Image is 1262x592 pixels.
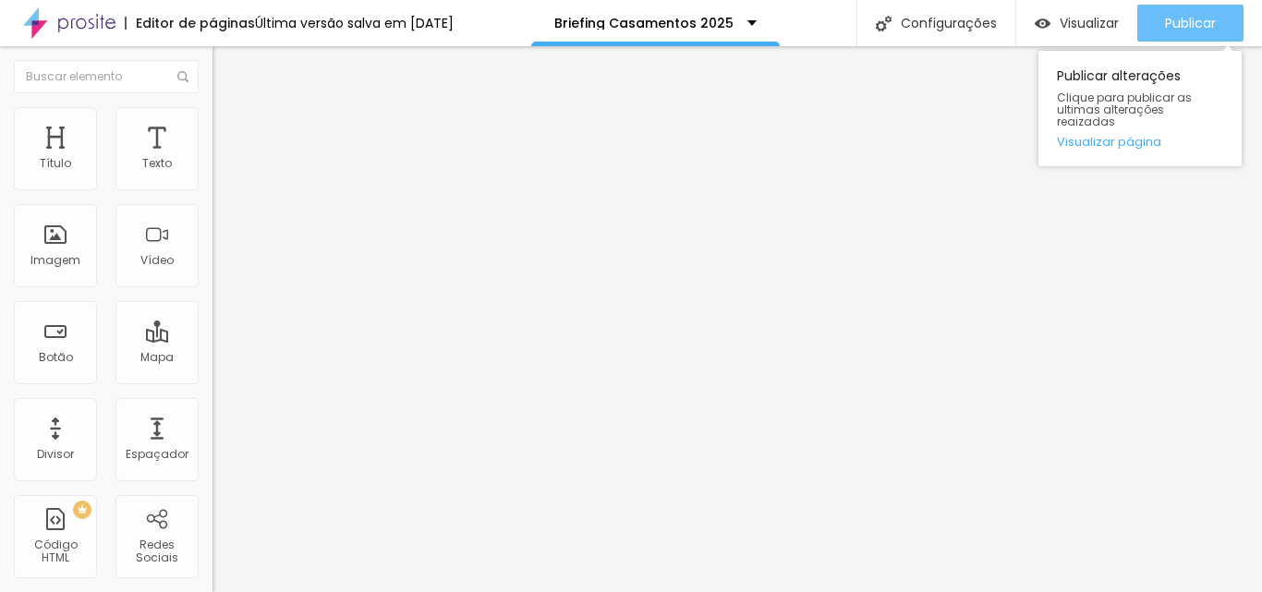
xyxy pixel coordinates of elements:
[125,17,255,30] div: Editor de páginas
[554,17,734,30] p: Briefing Casamentos 2025
[876,16,892,31] img: Icone
[14,60,199,93] input: Buscar elemento
[1060,16,1119,30] span: Visualizar
[1038,51,1242,166] div: Publicar alterações
[126,448,188,461] div: Espaçador
[30,254,80,267] div: Imagem
[120,538,193,565] div: Redes Sociais
[1057,91,1223,128] span: Clique para publicar as ultimas alterações reaizadas
[18,538,91,565] div: Código HTML
[39,351,73,364] div: Botão
[1165,16,1216,30] span: Publicar
[142,157,172,170] div: Texto
[37,448,74,461] div: Divisor
[40,157,71,170] div: Título
[1016,5,1137,42] button: Visualizar
[1057,136,1223,148] a: Visualizar página
[1035,16,1050,31] img: view-1.svg
[212,46,1262,592] iframe: Editor
[140,254,174,267] div: Vídeo
[140,351,174,364] div: Mapa
[177,71,188,82] img: Icone
[255,17,454,30] div: Última versão salva em [DATE]
[1137,5,1244,42] button: Publicar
